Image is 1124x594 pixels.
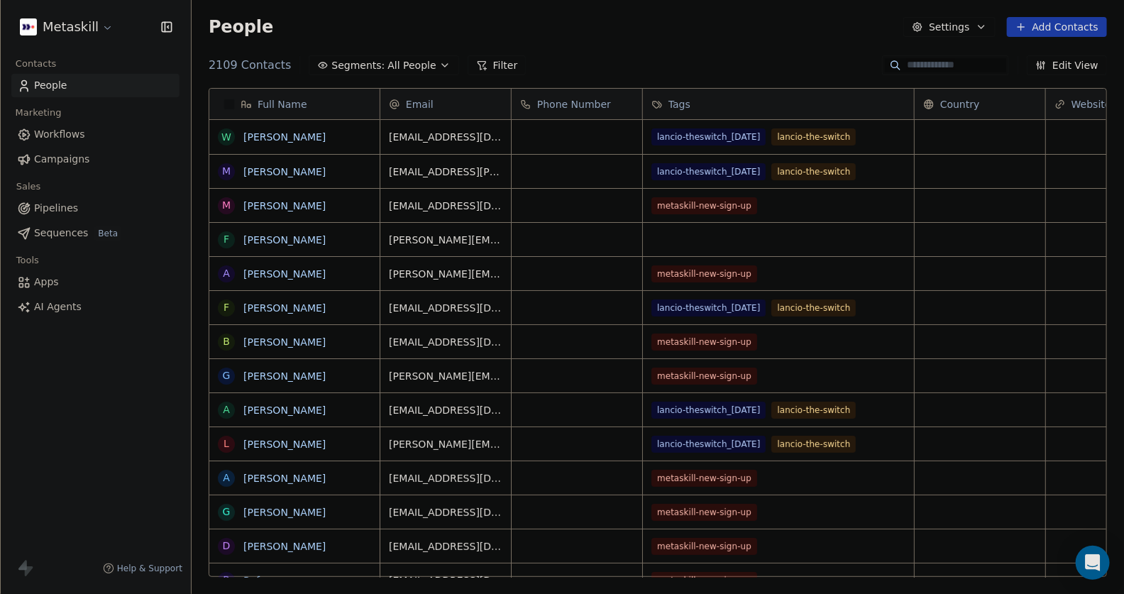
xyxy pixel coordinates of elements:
[223,471,230,485] div: A
[389,369,502,383] span: [PERSON_NAME][EMAIL_ADDRESS][DOMAIN_NAME]
[651,163,766,180] span: lancio-theswitch_[DATE]
[222,198,231,213] div: M
[915,89,1045,119] div: Country
[771,299,856,317] span: lancio-the-switch
[651,334,757,351] span: metaskill-new-sign-up
[387,58,436,73] span: All People
[17,15,116,39] button: Metaskill
[34,201,78,216] span: Pipelines
[243,234,326,246] a: [PERSON_NAME]
[903,17,995,37] button: Settings
[223,266,230,281] div: A
[380,89,511,119] div: Email
[243,200,326,211] a: [PERSON_NAME]
[389,199,502,213] span: [EMAIL_ADDRESS][DOMAIN_NAME]
[223,573,230,588] div: R
[243,268,326,280] a: [PERSON_NAME]
[331,58,385,73] span: Segments:
[651,436,766,453] span: lancio-theswitch_[DATE]
[389,437,502,451] span: [PERSON_NAME][EMAIL_ADDRESS][PERSON_NAME][DOMAIN_NAME]
[537,97,611,111] span: Phone Number
[223,539,231,554] div: D
[389,301,502,315] span: [EMAIL_ADDRESS][DOMAIN_NAME]
[103,563,182,574] a: Help & Support
[243,336,326,348] a: [PERSON_NAME]
[389,573,502,588] span: [EMAIL_ADDRESS][DOMAIN_NAME]
[243,439,326,450] a: [PERSON_NAME]
[223,334,230,349] div: B
[221,130,231,145] div: W
[389,165,502,179] span: [EMAIL_ADDRESS][PERSON_NAME][DOMAIN_NAME]
[34,78,67,93] span: People
[224,300,229,315] div: F
[389,471,502,485] span: [EMAIL_ADDRESS][DOMAIN_NAME]
[209,120,380,578] div: grid
[20,18,37,35] img: AVATAR%20METASKILL%20-%20Colori%20Positivo.png
[651,197,757,214] span: metaskill-new-sign-up
[651,504,757,521] span: metaskill-new-sign-up
[11,123,180,146] a: Workflows
[11,270,180,294] a: Apps
[651,368,757,385] span: metaskill-new-sign-up
[389,267,502,281] span: [PERSON_NAME][EMAIL_ADDRESS][DOMAIN_NAME]
[224,232,229,247] div: F
[9,53,62,75] span: Contacts
[771,436,856,453] span: lancio-the-switch
[258,97,307,111] span: Full Name
[243,370,326,382] a: [PERSON_NAME]
[11,221,180,245] a: SequencesBeta
[243,166,326,177] a: [PERSON_NAME]
[243,302,326,314] a: [PERSON_NAME]
[1027,55,1107,75] button: Edit View
[94,226,122,241] span: Beta
[651,538,757,555] span: metaskill-new-sign-up
[243,575,265,586] a: Rafs
[940,97,980,111] span: Country
[34,152,89,167] span: Campaigns
[43,18,99,36] span: Metaskill
[34,226,88,241] span: Sequences
[223,505,231,519] div: g
[209,16,273,38] span: People
[651,470,757,487] span: metaskill-new-sign-up
[10,176,47,197] span: Sales
[1076,546,1110,580] div: Open Intercom Messenger
[468,55,527,75] button: Filter
[223,368,231,383] div: G
[243,405,326,416] a: [PERSON_NAME]
[389,130,502,144] span: [EMAIL_ADDRESS][DOMAIN_NAME]
[243,473,326,484] a: [PERSON_NAME]
[643,89,914,119] div: Tags
[34,127,85,142] span: Workflows
[512,89,642,119] div: Phone Number
[668,97,690,111] span: Tags
[117,563,182,574] span: Help & Support
[771,163,856,180] span: lancio-the-switch
[389,335,502,349] span: [EMAIL_ADDRESS][DOMAIN_NAME]
[651,402,766,419] span: lancio-theswitch_[DATE]
[651,265,757,282] span: metaskill-new-sign-up
[9,102,67,123] span: Marketing
[223,402,230,417] div: A
[11,295,180,319] a: AI Agents
[243,507,326,518] a: [PERSON_NAME]
[651,299,766,317] span: lancio-theswitch_[DATE]
[1007,17,1107,37] button: Add Contacts
[224,436,229,451] div: L
[389,403,502,417] span: [EMAIL_ADDRESS][DOMAIN_NAME]
[771,128,856,145] span: lancio-the-switch
[389,233,502,247] span: [PERSON_NAME][EMAIL_ADDRESS][DOMAIN_NAME]
[651,128,766,145] span: lancio-theswitch_[DATE]
[209,89,380,119] div: Full Name
[389,505,502,519] span: [EMAIL_ADDRESS][DOMAIN_NAME]
[11,148,180,171] a: Campaigns
[11,74,180,97] a: People
[11,197,180,220] a: Pipelines
[34,299,82,314] span: AI Agents
[406,97,434,111] span: Email
[222,164,231,179] div: M
[34,275,59,290] span: Apps
[243,131,326,143] a: [PERSON_NAME]
[10,250,45,271] span: Tools
[1071,97,1111,111] span: Website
